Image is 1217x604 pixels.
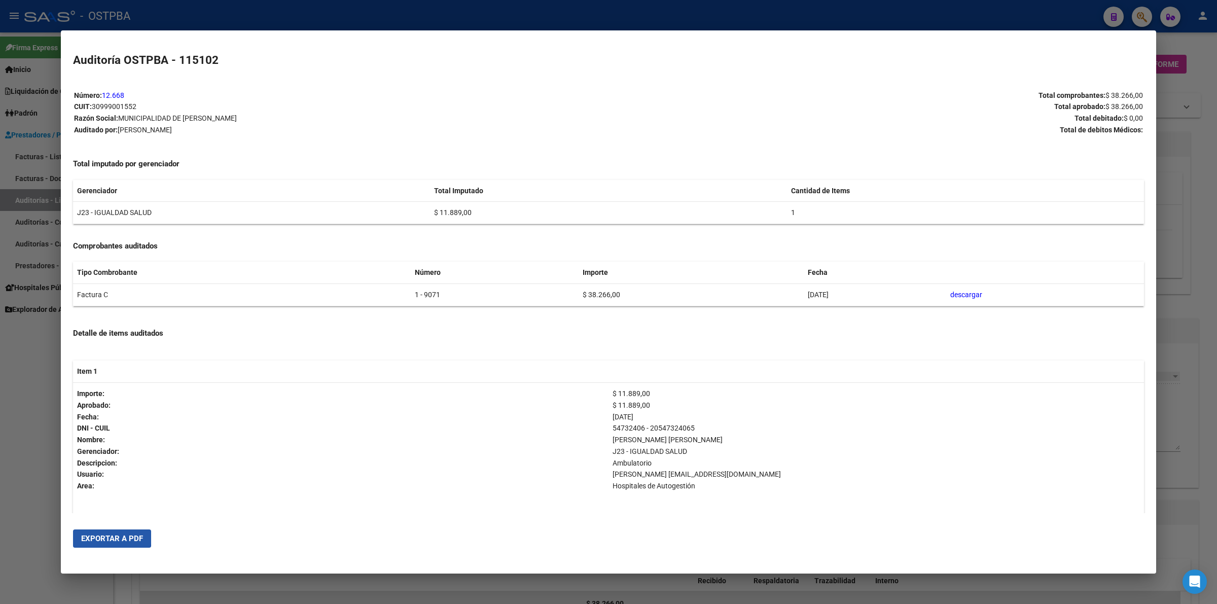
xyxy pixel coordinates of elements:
p: Razón Social: [74,113,608,124]
th: Número [411,262,579,283]
h4: Detalle de items auditados [73,328,1144,339]
p: Aprobado: [77,400,604,411]
p: Hospitales de Autogestión [613,480,1140,492]
p: Auditado por: [74,124,608,136]
p: Fecha: [77,411,604,423]
p: [DATE] [613,411,1140,423]
span: [PERSON_NAME] [118,126,172,134]
p: Total de debitos Médicos: [609,124,1143,136]
p: Ambulatorio [613,457,1140,469]
p: Importe: [77,388,604,400]
td: Factura C [73,284,411,306]
td: J23 - IGUALDAD SALUD [73,202,430,224]
th: Gerenciador [73,180,430,202]
a: descargar [950,291,982,299]
th: Cantidad de Items [787,180,1144,202]
p: $ 11.889,00 [613,388,1140,400]
button: Exportar a PDF [73,529,151,548]
th: Importe [579,262,804,283]
span: MUNICIPALIDAD DE [PERSON_NAME] [118,114,237,122]
p: $ 11.889,00 [613,400,1140,411]
td: $ 11.889,00 [430,202,787,224]
h2: Auditoría OSTPBA - 115102 [73,52,1144,69]
strong: Item 1 [77,367,97,375]
h4: Total imputado por gerenciador [73,158,1144,170]
p: CUIT: [74,101,608,113]
p: Número: [74,90,608,101]
th: Tipo Combrobante [73,262,411,283]
p: Usuario: [77,469,604,480]
h4: Comprobantes auditados [73,240,1144,252]
td: 1 [787,202,1144,224]
td: [DATE] [804,284,946,306]
th: Total Imputado [430,180,787,202]
span: $ 38.266,00 [1105,102,1143,111]
p: Descripcion: [77,457,604,469]
p: Total comprobantes: [609,90,1143,101]
a: 12.668 [102,91,124,99]
p: [PERSON_NAME] [EMAIL_ADDRESS][DOMAIN_NAME] [613,469,1140,480]
p: Total debitado: [609,113,1143,124]
div: Open Intercom Messenger [1183,570,1207,594]
td: 1 - 9071 [411,284,579,306]
p: Area: [77,480,604,492]
p: DNI - CUIL Nombre: [77,422,604,446]
p: Gerenciador: [77,446,604,457]
p: J23 - IGUALDAD SALUD [613,446,1140,457]
th: Fecha [804,262,946,283]
span: Exportar a PDF [81,534,143,543]
span: $ 0,00 [1124,114,1143,122]
td: $ 38.266,00 [579,284,804,306]
span: 30999001552 [92,102,136,111]
p: 54732406 - 20547324065 [PERSON_NAME] [PERSON_NAME] [613,422,1140,446]
span: $ 38.266,00 [1105,91,1143,99]
p: Total aprobado: [609,101,1143,113]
